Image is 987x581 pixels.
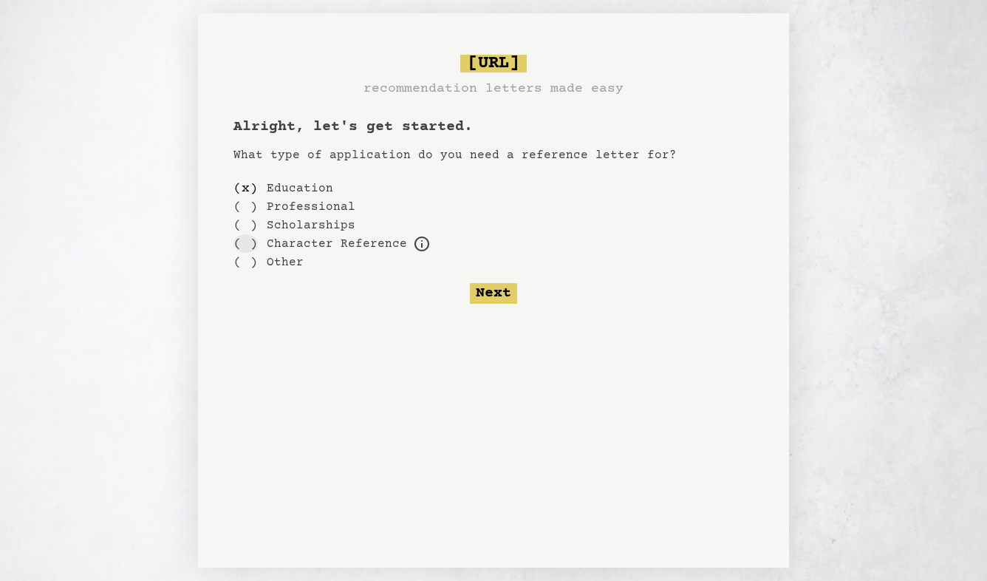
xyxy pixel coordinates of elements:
div: ( ) [233,253,258,271]
h3: recommendation letters made easy [363,78,624,99]
span: [URL] [460,55,527,72]
div: ( x ) [233,179,258,197]
div: ( ) [233,216,258,234]
h1: Alright, let's get started. [233,117,754,137]
div: ( ) [233,197,258,216]
button: Next [470,283,517,304]
p: What type of application do you need a reference letter for? [233,146,754,164]
label: Professional [267,198,355,216]
label: Scholarships [267,217,355,234]
div: ( ) [233,234,258,253]
label: For example, loans, housing applications, parole, professional certification, etc. [267,235,407,253]
label: Education [267,180,333,197]
label: Other [267,254,304,271]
